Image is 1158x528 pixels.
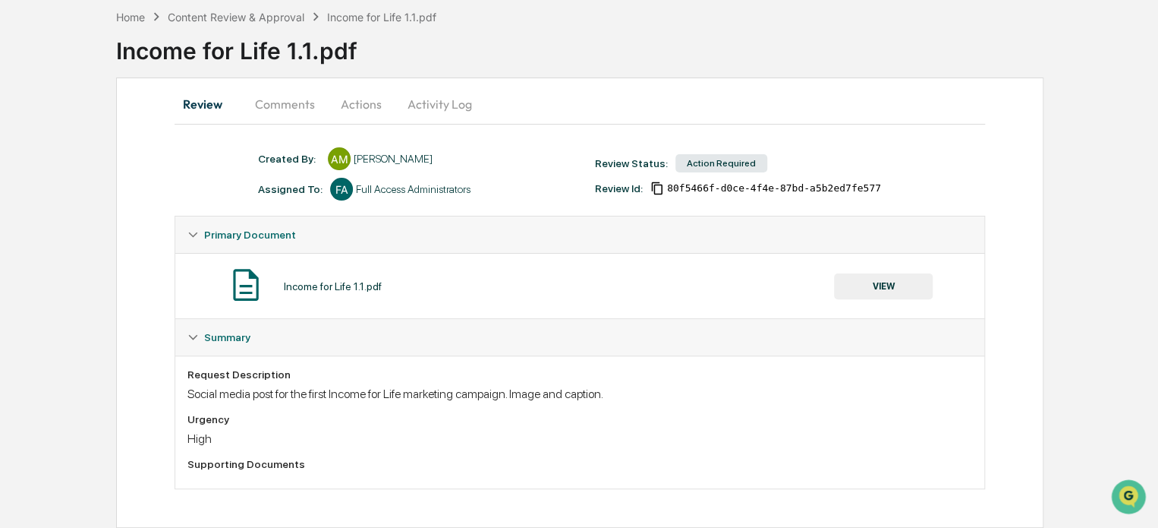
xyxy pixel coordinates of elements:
span: Data Lookup [30,220,96,236]
div: Review Id: [595,182,643,194]
button: Actions [327,86,395,122]
div: Request Description [187,368,972,381]
div: Action Required [675,154,767,172]
span: Summary [204,331,250,343]
div: Full Access Administrators [356,183,470,195]
div: Summary [175,319,984,356]
a: 🖐️Preclearance [9,185,104,213]
div: Assigned To: [258,183,323,195]
div: We're available if you need us! [52,131,192,144]
span: Pylon [151,258,184,269]
div: Income for Life 1.1.pdf [284,280,382,292]
div: Urgency [187,413,972,425]
div: Primary Document [175,253,984,318]
span: Preclearance [30,191,98,207]
a: 🗄️Attestations [104,185,194,213]
iframe: Open customer support [1109,478,1150,519]
div: 🖐️ [15,193,27,205]
div: FA [330,178,353,201]
div: [PERSON_NAME] [354,153,433,165]
div: Start new chat [52,116,249,131]
button: Start new chat [258,121,276,139]
a: 🔎Data Lookup [9,214,102,242]
div: Primary Document [175,217,984,253]
div: Created By: ‎ ‎ [258,153,320,165]
button: VIEW [834,273,933,299]
div: Supporting Documents [187,458,972,470]
div: AM [328,147,351,170]
span: 80f5466f-d0ce-4f4e-87bd-a5b2ed7fe577 [667,182,881,194]
span: Attestations [125,191,188,207]
button: Activity Log [395,86,484,122]
div: 🗄️ [110,193,122,205]
span: Copy Id [650,182,664,195]
div: Social media post for the first Income for Life marketing campaign. Image and caption. [187,387,972,401]
button: Review [175,86,243,122]
img: Document Icon [227,266,265,304]
div: Income for Life 1.1.pdf [116,25,1158,65]
div: 🔎 [15,222,27,234]
div: High [187,432,972,446]
div: Review Status: [595,157,668,169]
button: Comments [243,86,327,122]
img: 1746055101610-c473b297-6a78-478c-a979-82029cc54cd1 [15,116,42,144]
p: How can we help? [15,32,276,56]
a: Powered byPylon [107,257,184,269]
div: Home [116,11,145,24]
div: Summary [175,356,984,488]
div: secondary tabs example [175,86,985,122]
div: Income for Life 1.1.pdf [327,11,436,24]
div: Content Review & Approval [168,11,304,24]
span: Primary Document [204,229,296,241]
